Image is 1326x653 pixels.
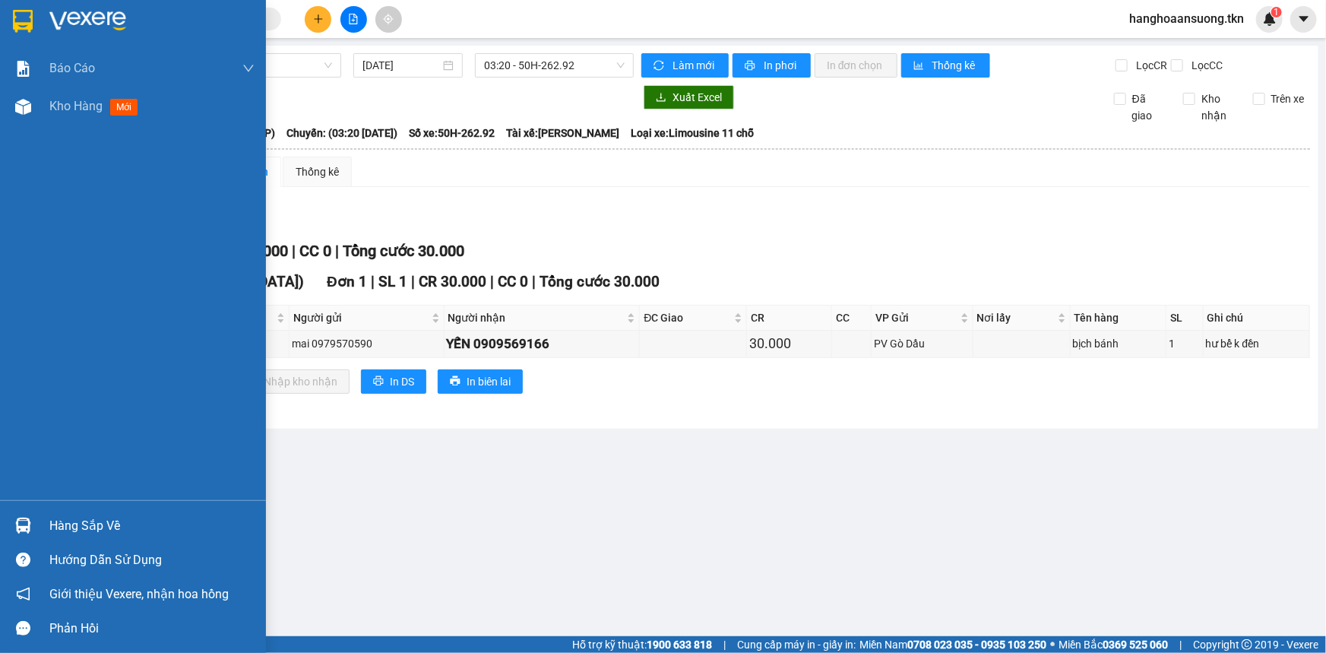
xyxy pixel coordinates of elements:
[1059,636,1168,653] span: Miền Bắc
[872,331,973,357] td: PV Gò Dầu
[49,99,103,113] span: Kho hàng
[299,242,331,260] span: CC 0
[378,273,407,290] span: SL 1
[327,273,367,290] span: Đơn 1
[641,53,729,78] button: syncLàm mới
[375,6,402,33] button: aim
[296,163,339,180] div: Thống kê
[901,53,990,78] button: bar-chartThống kê
[737,636,856,653] span: Cung cấp máy in - giấy in:
[506,125,619,141] span: Tài xế: [PERSON_NAME]
[293,309,429,326] span: Người gửi
[242,62,255,74] span: down
[450,376,460,388] span: printer
[656,92,666,104] span: download
[1265,90,1311,107] span: Trên xe
[1263,12,1277,26] img: icon-new-feature
[292,242,296,260] span: |
[419,273,486,290] span: CR 30.000
[49,585,229,604] span: Giới thiệu Vexere, nhận hoa hồng
[447,334,638,354] div: YẾN 0909569166
[49,549,255,572] div: Hướng dẫn sử dụng
[815,53,897,78] button: In đơn chọn
[1169,335,1201,352] div: 1
[15,518,31,534] img: warehouse-icon
[13,10,33,33] img: logo-vxr
[532,273,536,290] span: |
[390,373,414,390] span: In DS
[373,376,384,388] span: printer
[371,273,375,290] span: |
[647,639,712,651] strong: 1900 633 818
[340,6,367,33] button: file-add
[490,273,494,290] span: |
[1179,636,1182,653] span: |
[448,309,625,326] span: Người nhận
[1073,335,1163,352] div: bịch bánh
[644,85,734,109] button: downloadXuất Excel
[1130,57,1169,74] span: Lọc CR
[16,587,30,601] span: notification
[977,309,1055,326] span: Nơi lấy
[362,57,440,74] input: 12/08/2025
[16,621,30,636] span: message
[292,335,441,352] div: mai 0979570590
[1126,90,1172,124] span: Đã giao
[286,125,397,141] span: Chuyến: (03:20 [DATE])
[1185,57,1225,74] span: Lọc CC
[110,99,138,116] span: mới
[383,14,394,24] span: aim
[764,57,799,74] span: In phơi
[859,636,1046,653] span: Miền Nam
[1117,9,1256,28] span: hanghoaansuong.tkn
[1274,7,1279,17] span: 1
[361,369,426,394] button: printerIn DS
[16,553,30,567] span: question-circle
[1290,6,1317,33] button: caret-down
[733,53,811,78] button: printerIn phơi
[572,636,712,653] span: Hỗ trợ kỹ thuật:
[305,6,331,33] button: plus
[874,335,970,352] div: PV Gò Dầu
[467,373,511,390] span: In biên lai
[1206,335,1307,352] div: hư bể k đền
[749,333,829,354] div: 30.000
[932,57,978,74] span: Thống kê
[540,273,660,290] span: Tổng cước 30.000
[313,14,324,24] span: plus
[15,99,31,115] img: warehouse-icon
[1204,306,1310,331] th: Ghi chú
[745,60,758,72] span: printer
[1297,12,1311,26] span: caret-down
[875,309,957,326] span: VP Gửi
[1071,306,1166,331] th: Tên hàng
[343,242,464,260] span: Tổng cước 30.000
[1103,639,1168,651] strong: 0369 525 060
[644,309,731,326] span: ĐC Giao
[49,515,255,537] div: Hàng sắp về
[438,369,523,394] button: printerIn biên lai
[672,57,717,74] span: Làm mới
[49,617,255,640] div: Phản hồi
[1271,7,1282,17] sup: 1
[49,59,95,78] span: Báo cáo
[747,306,832,331] th: CR
[235,369,350,394] button: downloadNhập kho nhận
[723,636,726,653] span: |
[348,14,359,24] span: file-add
[631,125,754,141] span: Loại xe: Limousine 11 chỗ
[411,273,415,290] span: |
[913,60,926,72] span: bar-chart
[15,61,31,77] img: solution-icon
[654,60,666,72] span: sync
[1242,639,1252,650] span: copyright
[484,54,625,77] span: 03:20 - 50H-262.92
[832,306,872,331] th: CC
[409,125,495,141] span: Số xe: 50H-262.92
[907,639,1046,651] strong: 0708 023 035 - 0935 103 250
[335,242,339,260] span: |
[1050,642,1055,648] span: ⚪️
[672,89,722,106] span: Xuất Excel
[498,273,528,290] span: CC 0
[1195,90,1241,124] span: Kho nhận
